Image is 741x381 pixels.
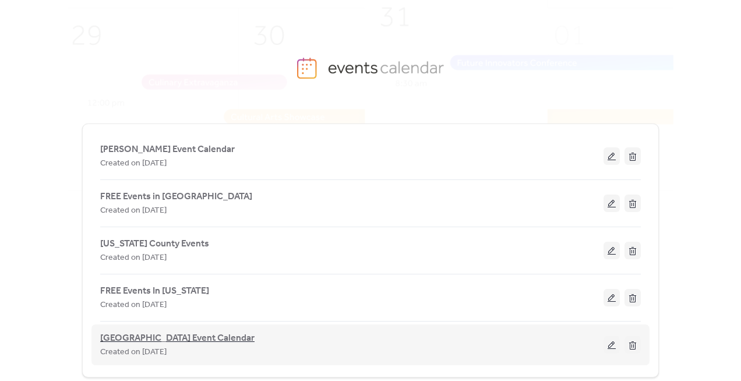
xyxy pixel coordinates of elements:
[100,331,255,345] span: [GEOGRAPHIC_DATA] Event Calendar
[100,251,167,265] span: Created on [DATE]
[100,157,167,171] span: Created on [DATE]
[100,335,255,342] a: [GEOGRAPHIC_DATA] Event Calendar
[100,193,252,200] a: FREE Events in [GEOGRAPHIC_DATA]
[100,241,209,247] a: [US_STATE] County Events
[100,143,235,157] span: [PERSON_NAME] Event Calendar
[100,298,167,312] span: Created on [DATE]
[100,345,167,359] span: Created on [DATE]
[100,288,209,294] a: FREE Events In [US_STATE]
[100,190,252,204] span: FREE Events in [GEOGRAPHIC_DATA]
[100,237,209,251] span: [US_STATE] County Events
[100,284,209,298] span: FREE Events In [US_STATE]
[100,146,235,153] a: [PERSON_NAME] Event Calendar
[100,204,167,218] span: Created on [DATE]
